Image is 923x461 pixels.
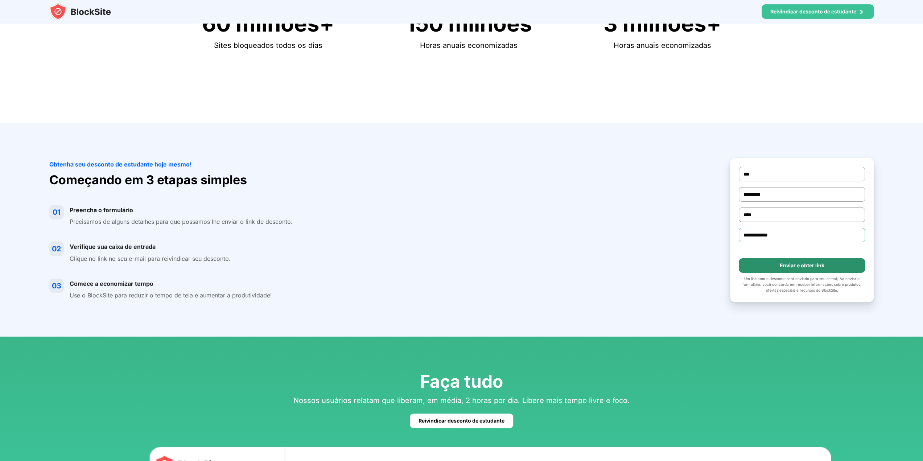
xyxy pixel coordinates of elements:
[49,172,247,187] font: Começando em 3 etapas simples
[742,276,861,292] font: Um link com o desconto será enviado para seu e-mail; Ao enviar o formulário, você concorda em rec...
[70,206,133,214] font: Preencha o formulário
[406,11,532,37] font: 150 milhões
[614,41,711,50] font: Horas anuais economizadas
[202,11,334,37] font: 60 milhões+
[70,292,272,299] font: Use o BlockSite para reduzir o tempo de tela e aumentar a produtividade!
[420,41,518,50] font: Horas anuais economizadas
[53,208,61,217] font: 01
[780,262,824,268] font: Enviar e obter link
[214,41,322,50] font: Sites bloqueados todos os dias
[52,244,61,253] font: 02
[70,280,153,287] font: Comece a economizar tempo
[70,243,156,250] font: Verifique sua caixa de entrada
[293,396,630,405] font: Nossos usuários relatam que liberam, em média, 2 horas por dia. Libere mais tempo livre e foco.
[70,218,293,225] font: Precisamos de alguns detalhes para que possamos lhe enviar o link de desconto.
[49,3,111,20] img: blocksite-icon-black.svg
[419,417,504,424] font: Reivindicar desconto de estudante
[70,255,231,262] font: Clique no link no seu e-mail para reivindicar seu desconto.
[49,161,191,168] font: Obtenha seu desconto de estudante hoje mesmo!
[770,8,856,15] font: Reivindicar desconto de estudante
[603,11,721,37] font: 3 milhões+
[52,281,61,290] font: 03
[420,371,503,392] font: Faça tudo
